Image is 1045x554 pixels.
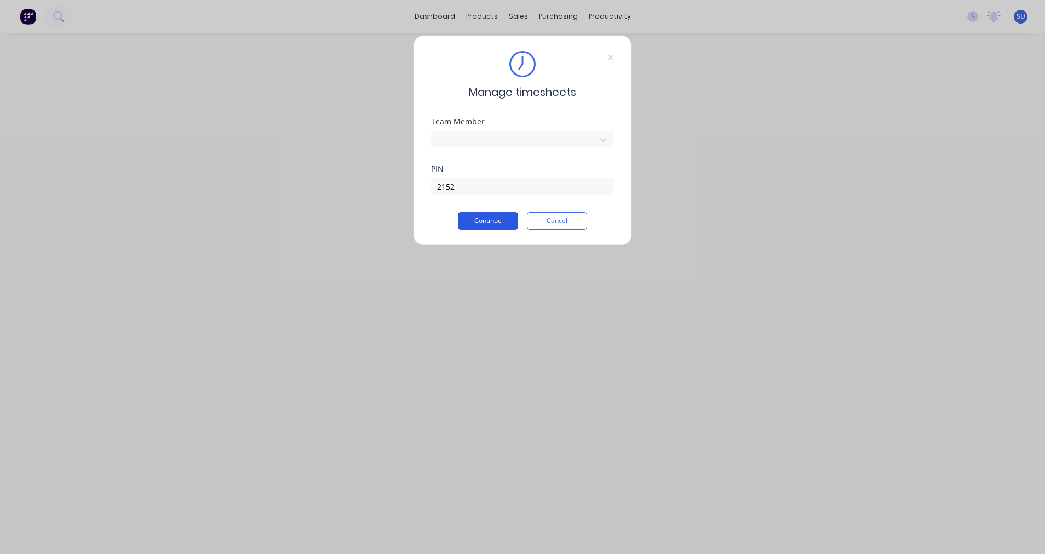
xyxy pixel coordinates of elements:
button: Cancel [527,212,587,230]
div: PIN [431,165,614,173]
span: Manage timesheets [469,84,576,100]
div: Team Member [431,118,614,125]
div: [PERSON_NAME] [440,145,546,157]
button: Continue [458,212,518,230]
input: Enter PIN [431,178,614,195]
